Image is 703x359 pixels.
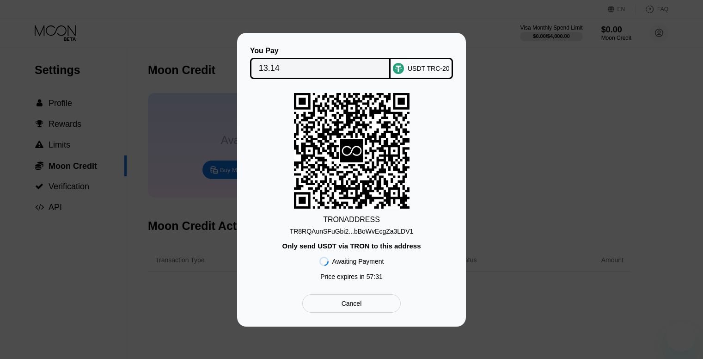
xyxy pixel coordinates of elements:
[290,224,414,235] div: TR8RQAunSFuGbi2...bBoWvEcgZa3LDV1
[250,47,391,55] div: You Pay
[251,47,452,79] div: You PayUSDT TRC-20
[323,216,380,224] div: TRON ADDRESS
[408,65,450,72] div: USDT TRC-20
[666,322,696,352] iframe: Button to launch messaging window
[320,273,383,280] div: Price expires in
[290,228,414,235] div: TR8RQAunSFuGbi2...bBoWvEcgZa3LDV1
[367,273,383,280] span: 57 : 31
[342,299,362,308] div: Cancel
[332,258,384,265] div: Awaiting Payment
[282,242,421,250] div: Only send USDT via TRON to this address
[302,294,401,313] div: Cancel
